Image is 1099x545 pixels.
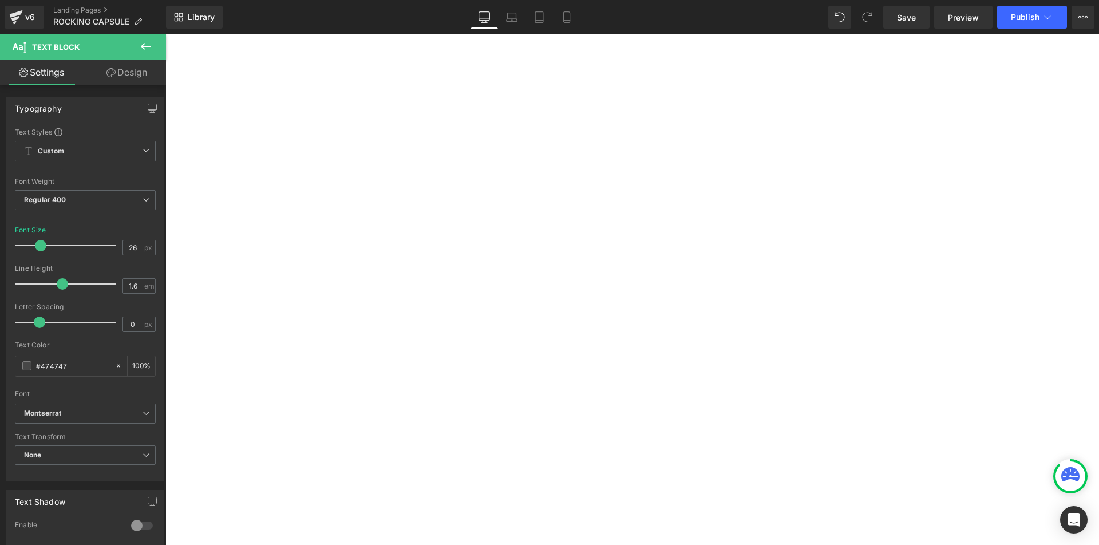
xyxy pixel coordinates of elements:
a: Preview [934,6,993,29]
span: Publish [1011,13,1039,22]
a: Mobile [553,6,580,29]
input: Color [36,360,109,372]
div: Font [15,390,156,398]
button: Undo [828,6,851,29]
a: Desktop [471,6,498,29]
div: Line Height [15,264,156,272]
div: v6 [23,10,37,25]
div: Text Shadow [15,491,65,507]
span: Text Block [32,42,80,52]
button: Redo [856,6,879,29]
a: Landing Pages [53,6,166,15]
div: Font Weight [15,177,156,185]
i: Montserrat [24,409,61,418]
div: Font Size [15,226,46,234]
div: Enable [15,520,120,532]
div: Open Intercom Messenger [1060,506,1088,534]
a: v6 [5,6,44,29]
div: Text Styles [15,127,156,136]
div: Letter Spacing [15,303,156,311]
button: More [1072,6,1094,29]
div: Text Transform [15,433,156,441]
span: px [144,321,154,328]
b: Regular 400 [24,195,66,204]
span: px [144,244,154,251]
a: New Library [166,6,223,29]
button: Publish [997,6,1067,29]
span: Preview [948,11,979,23]
a: Laptop [498,6,525,29]
span: Save [897,11,916,23]
div: Text Color [15,341,156,349]
a: Tablet [525,6,553,29]
b: Custom [38,147,64,156]
span: em [144,282,154,290]
div: % [128,356,155,376]
span: ROCKING CAPSULE [53,17,129,26]
a: Design [85,60,168,85]
div: Typography [15,97,62,113]
span: Library [188,12,215,22]
b: None [24,451,42,459]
